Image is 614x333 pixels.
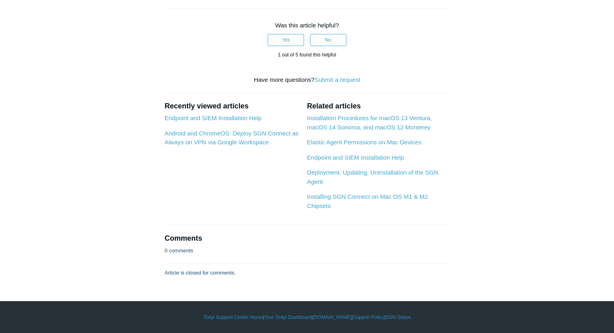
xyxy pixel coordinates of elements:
[307,101,449,112] h2: Related articles
[165,269,236,277] p: Article is closed for comments.
[353,314,384,321] a: Support Policy
[264,314,311,321] a: Your Todyl Dashboard
[165,247,193,255] p: 0 comments
[73,314,541,321] div: | | | |
[203,314,263,321] a: Todyl Support Center Home
[307,139,421,146] a: Elastic Agent Permissions on Mac Devices
[268,34,304,46] button: This article was helpful
[313,314,352,321] a: [DOMAIN_NAME]
[165,114,262,121] a: Endpoint and SIEM Installation Help
[165,75,450,85] div: Have more questions?
[310,34,346,46] button: This article was not helpful
[165,233,450,244] h2: Comments
[275,22,339,29] span: Was this article helpful?
[307,169,438,185] a: Deployment, Updating, Uninstallation of the SGN Agent
[314,76,360,83] a: Submit a request
[165,130,299,146] a: Android and ChromeOS: Deploy SGN Connect as Always on VPN via Google Workspace
[307,154,404,161] a: Endpoint and SIEM Installation Help
[307,114,432,131] a: Installation Procedures for macOS 13 Ventura, macOS 14 Sonoma, and macOS 12 Monterey
[278,52,336,58] span: 1 out of 5 found this helpful
[307,193,427,209] a: Installing SGN Connect on Mac OS M1 & M2 Chipsets
[165,101,299,112] h2: Recently viewed articles
[386,314,411,321] a: SGN Status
